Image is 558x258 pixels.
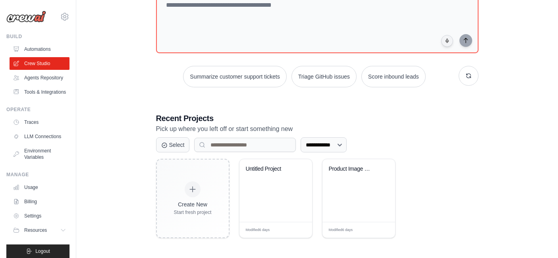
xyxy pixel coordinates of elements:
a: Agents Repository [10,71,70,84]
img: Logo [6,11,46,23]
button: Get new suggestions [459,66,479,86]
div: Build [6,33,70,40]
a: Tools & Integrations [10,86,70,98]
span: Resources [24,227,47,233]
button: Summarize customer support tickets [183,66,286,87]
div: Untitled Project [246,166,294,173]
a: Settings [10,210,70,222]
div: Manage [6,171,70,178]
button: Select [156,137,190,152]
button: Click to speak your automation idea [441,35,453,47]
span: Edit [293,227,300,233]
button: Resources [10,224,70,237]
button: Logout [6,245,70,258]
a: Billing [10,195,70,208]
button: Triage GitHub issues [292,66,357,87]
div: Product Image Processing Automation [329,166,377,173]
a: Usage [10,181,70,194]
a: Traces [10,116,70,129]
a: Environment Variables [10,144,70,164]
a: Crew Studio [10,57,70,70]
div: Start fresh project [174,209,212,216]
span: Modified 6 days [246,227,270,233]
div: Create New [174,200,212,208]
h3: Recent Projects [156,113,479,124]
p: Pick up where you left off or start something new [156,124,479,134]
a: LLM Connections [10,130,70,143]
button: Score inbound leads [361,66,426,87]
div: Operate [6,106,70,113]
span: Modified 6 days [329,227,353,233]
span: Logout [35,248,50,254]
span: Edit [376,227,383,233]
a: Automations [10,43,70,56]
